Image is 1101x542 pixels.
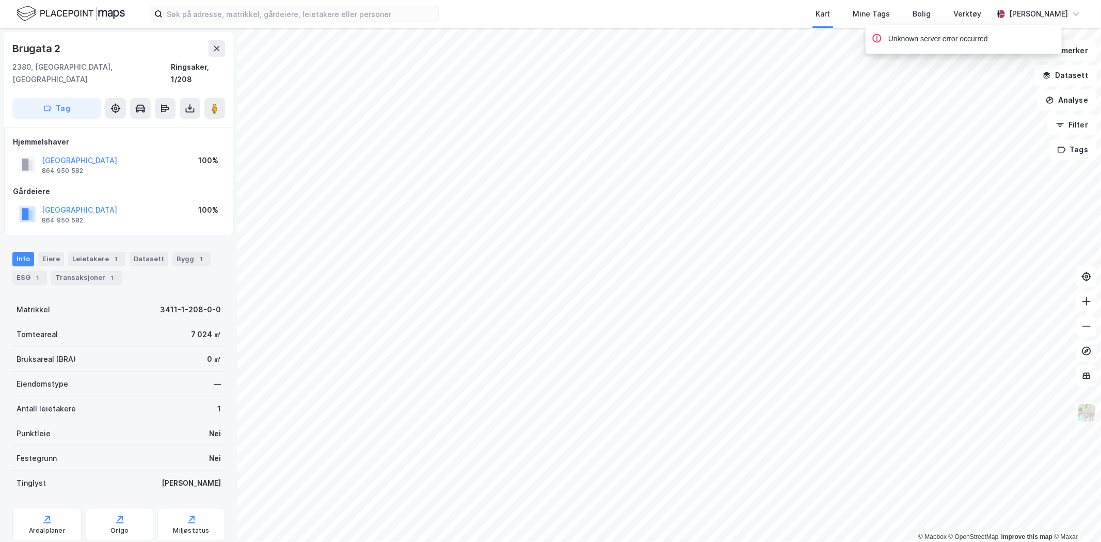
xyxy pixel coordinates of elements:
[110,527,129,535] div: Origo
[949,533,999,540] a: OpenStreetMap
[1037,90,1097,110] button: Analyse
[33,273,43,283] div: 1
[13,136,225,148] div: Hjemmelshaver
[1049,139,1097,160] button: Tags
[162,477,221,489] div: [PERSON_NAME]
[107,273,118,283] div: 1
[17,452,57,465] div: Festegrunn
[172,252,211,266] div: Bygg
[38,252,64,266] div: Eiere
[196,254,206,264] div: 1
[17,403,76,415] div: Antall leietakere
[17,304,50,316] div: Matrikkel
[217,403,221,415] div: 1
[198,154,218,167] div: 100%
[17,477,46,489] div: Tinglyst
[12,40,62,57] div: Brugata 2
[42,216,83,225] div: 864 950 582
[12,252,34,266] div: Info
[1049,492,1101,542] iframe: Chat Widget
[1077,403,1096,423] img: Z
[214,378,221,390] div: —
[12,270,47,285] div: ESG
[209,452,221,465] div: Nei
[198,204,218,216] div: 100%
[13,185,225,198] div: Gårdeiere
[191,328,221,341] div: 7 024 ㎡
[1049,492,1101,542] div: Kontrollprogram for chat
[130,252,168,266] div: Datasett
[913,8,931,20] div: Bolig
[160,304,221,316] div: 3411-1-208-0-0
[17,5,125,23] img: logo.f888ab2527a4732fd821a326f86c7f29.svg
[207,353,221,365] div: 0 ㎡
[1009,8,1068,20] div: [PERSON_NAME]
[68,252,125,266] div: Leietakere
[173,527,210,535] div: Miljøstatus
[29,527,66,535] div: Arealplaner
[1047,115,1097,135] button: Filter
[853,8,890,20] div: Mine Tags
[17,378,68,390] div: Eiendomstype
[17,328,58,341] div: Tomteareal
[1001,533,1052,540] a: Improve this map
[17,353,76,365] div: Bruksareal (BRA)
[51,270,122,285] div: Transaksjoner
[111,254,121,264] div: 1
[209,427,221,440] div: Nei
[163,6,438,22] input: Søk på adresse, matrikkel, gårdeiere, leietakere eller personer
[17,427,51,440] div: Punktleie
[918,533,947,540] a: Mapbox
[171,61,225,86] div: Ringsaker, 1/208
[42,167,83,175] div: 864 950 582
[12,61,171,86] div: 2380, [GEOGRAPHIC_DATA], [GEOGRAPHIC_DATA]
[888,33,988,45] div: Unknown server error occurred
[12,98,101,119] button: Tag
[816,8,830,20] div: Kart
[1034,65,1097,86] button: Datasett
[953,8,981,20] div: Verktøy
